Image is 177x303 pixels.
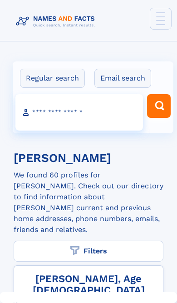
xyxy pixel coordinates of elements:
[20,69,85,88] label: Regular search
[15,94,143,131] input: search input
[14,152,154,164] h1: [PERSON_NAME]
[14,241,163,262] label: Filters
[21,273,156,296] a: [PERSON_NAME], Age [DEMOGRAPHIC_DATA]
[147,94,171,118] button: Search Button
[94,69,151,88] label: Email search
[14,170,163,239] div: We found 60 profiles for [PERSON_NAME]. Check out our directory to find information about [PERSON...
[14,9,100,34] img: Logo Names and Facts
